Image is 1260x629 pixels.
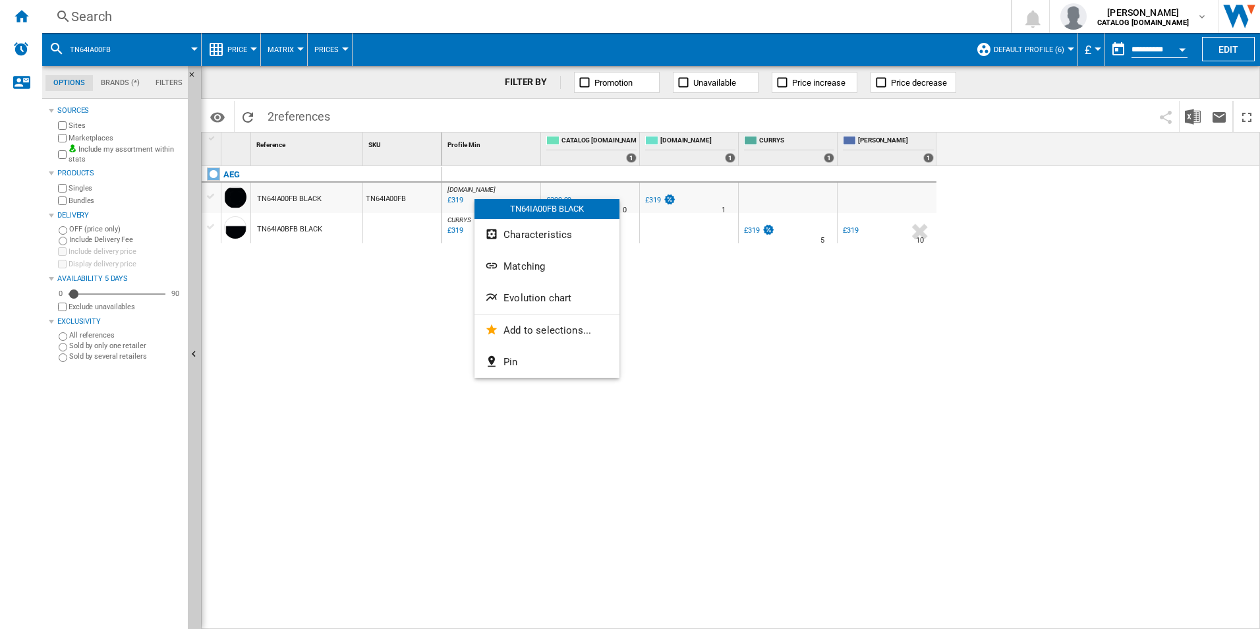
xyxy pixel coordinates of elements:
[503,356,517,368] span: Pin
[503,324,591,336] span: Add to selections...
[474,314,619,346] button: Add to selections...
[474,346,619,378] button: Pin...
[503,229,572,241] span: Characteristics
[474,199,619,219] div: TN64IA00FB BLACK
[474,219,619,251] button: Characteristics
[474,282,619,314] button: Evolution chart
[503,292,571,304] span: Evolution chart
[474,251,619,282] button: Matching
[503,260,545,272] span: Matching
